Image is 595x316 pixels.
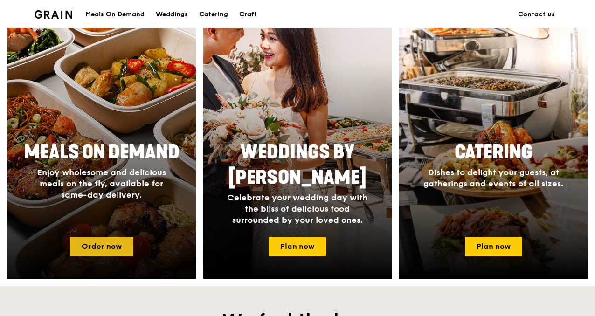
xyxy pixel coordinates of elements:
[227,192,367,225] span: Celebrate your wedding day with the bliss of delicious food surrounded by your loved ones.
[7,7,196,279] a: Meals On DemandEnjoy wholesome and delicious meals on the fly, available for same-day delivery.Or...
[150,0,194,28] a: Weddings
[35,10,72,19] img: Grain
[228,141,367,189] span: Weddings by [PERSON_NAME]
[455,141,533,164] span: Catering
[194,0,234,28] a: Catering
[203,7,392,279] a: Weddings by [PERSON_NAME]Celebrate your wedding day with the bliss of delicious food surrounded b...
[85,0,145,28] div: Meals On Demand
[269,237,326,256] a: Plan now
[234,0,263,28] a: Craft
[399,7,588,279] a: CateringDishes to delight your guests, at gatherings and events of all sizes.Plan now
[423,167,563,189] span: Dishes to delight your guests, at gatherings and events of all sizes.
[239,0,257,28] div: Craft
[156,0,188,28] div: Weddings
[70,237,133,256] a: Order now
[199,0,228,28] div: Catering
[37,167,166,200] span: Enjoy wholesome and delicious meals on the fly, available for same-day delivery.
[512,0,560,28] a: Contact us
[465,237,522,256] a: Plan now
[24,141,180,164] span: Meals On Demand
